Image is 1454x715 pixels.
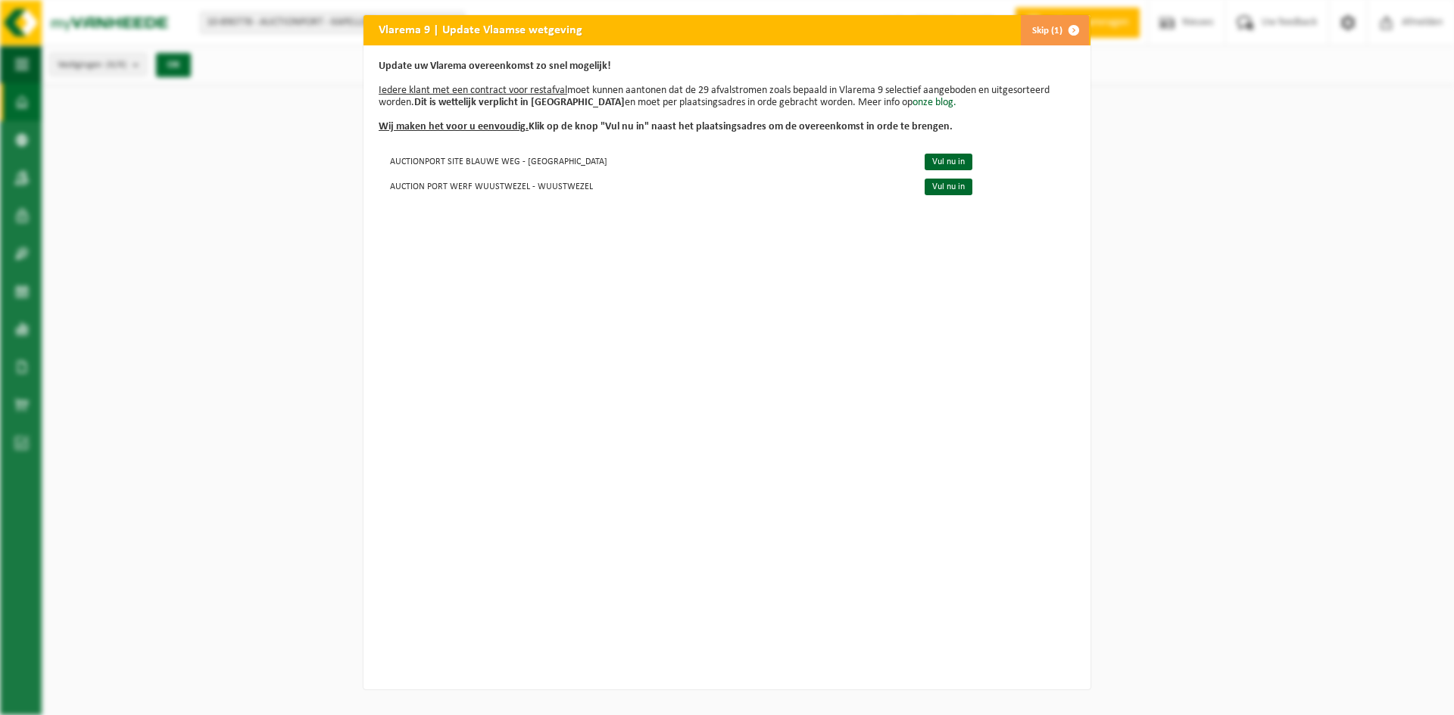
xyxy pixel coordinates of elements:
h2: Vlarema 9 | Update Vlaamse wetgeving [363,15,598,44]
u: Iedere klant met een contract voor restafval [379,85,567,96]
p: moet kunnen aantonen dat de 29 afvalstromen zoals bepaald in Vlarema 9 selectief aangeboden en ui... [379,61,1075,133]
b: Update uw Vlarema overeenkomst zo snel mogelijk! [379,61,611,72]
u: Wij maken het voor u eenvoudig. [379,121,529,132]
b: Klik op de knop "Vul nu in" naast het plaatsingsadres om de overeenkomst in orde te brengen. [379,121,953,132]
b: Dit is wettelijk verplicht in [GEOGRAPHIC_DATA] [414,97,625,108]
td: AUCTION PORT WERF WUUSTWEZEL - WUUSTWEZEL [379,173,912,198]
a: Vul nu in [925,154,972,170]
a: onze blog. [913,97,956,108]
td: AUCTIONPORT SITE BLAUWE WEG - [GEOGRAPHIC_DATA] [379,148,912,173]
button: Skip (1) [1020,15,1089,45]
a: Vul nu in [925,179,972,195]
